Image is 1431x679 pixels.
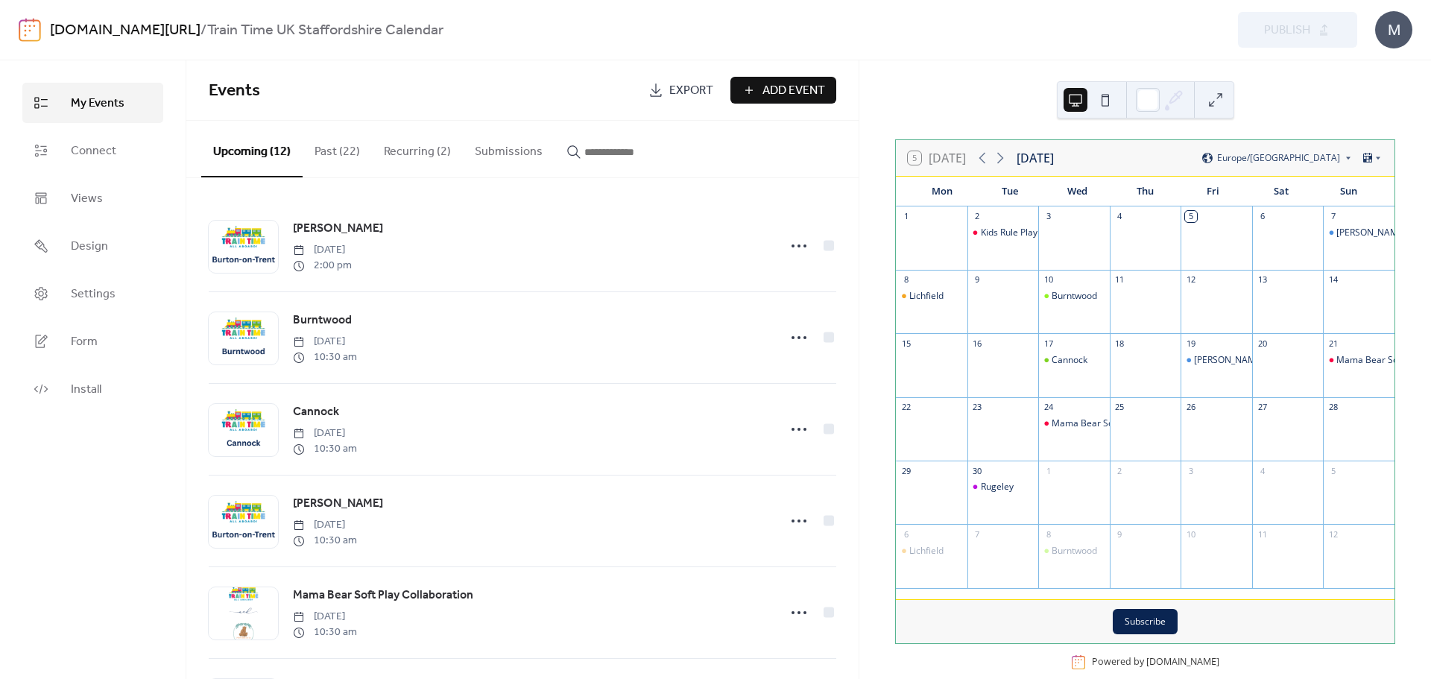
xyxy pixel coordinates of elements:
[637,77,724,104] a: Export
[1257,465,1268,476] div: 4
[71,285,116,303] span: Settings
[1146,656,1219,669] a: [DOMAIN_NAME]
[22,130,163,171] a: Connect
[293,517,357,533] span: [DATE]
[909,290,944,303] div: Lichfield
[1323,227,1394,239] div: Burton
[972,528,983,540] div: 7
[1327,402,1339,413] div: 28
[1092,656,1219,669] div: Powered by
[1336,227,1406,239] div: [PERSON_NAME]
[22,83,163,123] a: My Events
[207,16,443,45] b: Train Time UK Staffordshire Calendar
[900,402,912,413] div: 22
[972,211,983,222] div: 2
[981,227,1129,239] div: Kids Rule Play Cafe & Train Time UK
[900,338,912,349] div: 15
[1052,545,1097,558] div: Burntwood
[71,142,116,160] span: Connect
[372,121,463,176] button: Recurring (2)
[981,481,1014,493] div: Rugeley
[1257,338,1268,349] div: 20
[972,274,983,285] div: 9
[1185,338,1196,349] div: 19
[293,220,383,238] span: [PERSON_NAME]
[71,190,103,208] span: Views
[293,334,357,350] span: [DATE]
[1181,354,1252,367] div: Burton
[1043,274,1054,285] div: 10
[1038,290,1110,303] div: Burntwood
[967,481,1039,493] div: Rugeley
[1257,274,1268,285] div: 13
[1111,177,1179,206] div: Thu
[293,402,339,422] a: Cannock
[1038,354,1110,367] div: Cannock
[293,441,357,457] span: 10:30 am
[1185,211,1196,222] div: 5
[1315,177,1383,206] div: Sun
[293,586,473,605] a: Mama Bear Soft Play Collaboration
[1114,338,1125,349] div: 18
[1327,465,1339,476] div: 5
[896,545,967,558] div: Lichfield
[1043,465,1054,476] div: 1
[972,338,983,349] div: 16
[1052,354,1087,367] div: Cannock
[730,77,836,104] button: Add Event
[1185,402,1196,413] div: 26
[293,219,383,239] a: [PERSON_NAME]
[71,381,101,399] span: Install
[19,18,41,42] img: logo
[71,238,108,256] span: Design
[1257,211,1268,222] div: 6
[1017,149,1054,167] div: [DATE]
[201,121,303,177] button: Upcoming (12)
[900,465,912,476] div: 29
[71,95,124,113] span: My Events
[22,369,163,409] a: Install
[293,426,357,441] span: [DATE]
[293,403,339,421] span: Cannock
[1327,338,1339,349] div: 21
[1185,465,1196,476] div: 3
[1257,528,1268,540] div: 11
[900,528,912,540] div: 6
[303,121,372,176] button: Past (22)
[1043,402,1054,413] div: 24
[200,16,207,45] b: /
[50,16,200,45] a: [DOMAIN_NAME][URL]
[1114,211,1125,222] div: 4
[1113,609,1178,634] button: Subscribe
[1247,177,1315,206] div: Sat
[1375,11,1412,48] div: M
[293,350,357,365] span: 10:30 am
[209,75,260,107] span: Events
[1043,338,1054,349] div: 17
[1327,211,1339,222] div: 7
[972,465,983,476] div: 30
[976,177,1043,206] div: Tue
[293,587,473,604] span: Mama Bear Soft Play Collaboration
[762,82,825,100] span: Add Event
[293,609,357,625] span: [DATE]
[293,625,357,640] span: 10:30 am
[463,121,555,176] button: Submissions
[22,274,163,314] a: Settings
[1323,354,1394,367] div: Mama Bear Soft Play Collaboration
[967,227,1039,239] div: Kids Rule Play Cafe & Train Time UK
[1194,354,1264,367] div: [PERSON_NAME]
[22,178,163,218] a: Views
[293,495,383,513] span: [PERSON_NAME]
[908,177,976,206] div: Mon
[1185,274,1196,285] div: 12
[1043,211,1054,222] div: 3
[71,333,98,351] span: Form
[293,242,352,258] span: [DATE]
[1114,274,1125,285] div: 11
[1179,177,1247,206] div: Fri
[669,82,713,100] span: Export
[1114,465,1125,476] div: 2
[293,258,352,274] span: 2:00 pm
